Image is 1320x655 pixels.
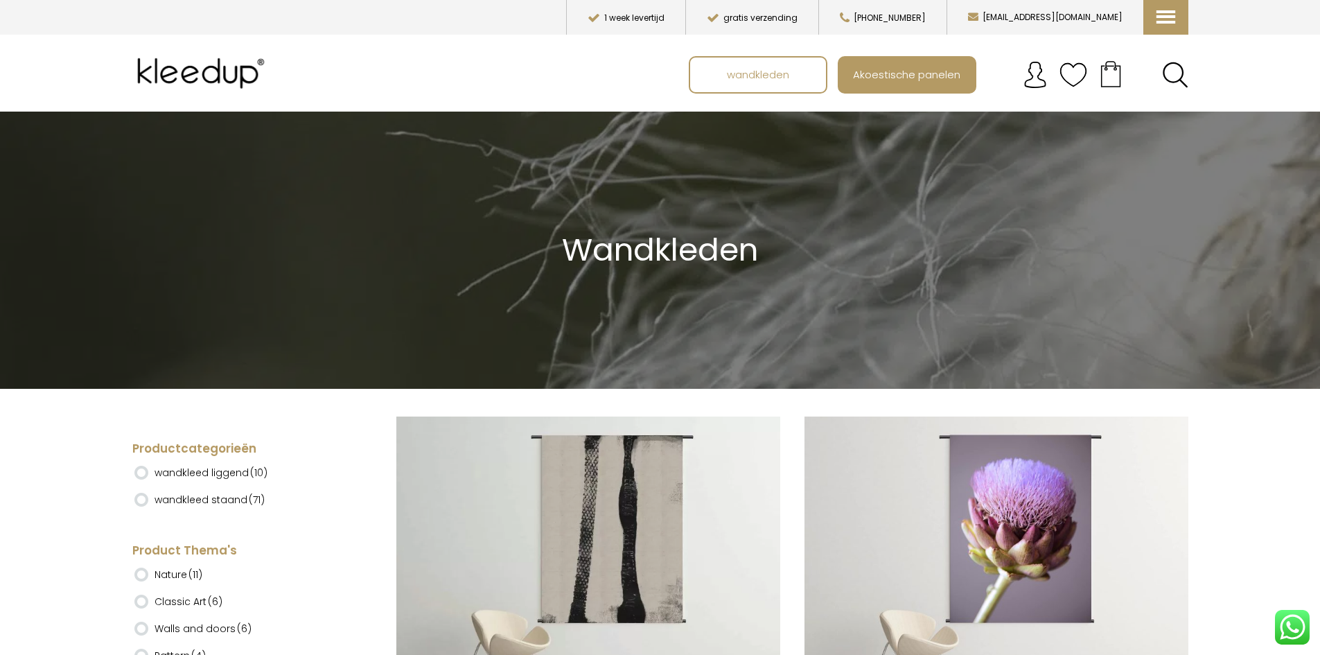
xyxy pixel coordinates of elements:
[208,595,222,609] span: (6)
[155,488,265,512] label: wandkleed staand
[690,58,826,92] a: wandkleden
[132,441,344,457] h4: Productcategorieën
[132,46,275,101] img: Kleedup
[155,563,202,586] label: Nature
[1162,62,1188,88] a: Search
[845,61,968,87] span: Akoestische panelen
[155,461,267,484] label: wandkleed liggend
[1087,56,1134,91] a: Your cart
[1021,61,1049,89] img: account.svg
[839,58,975,92] a: Akoestische panelen
[689,56,1199,94] nav: Main menu
[250,466,267,480] span: (10)
[188,568,202,582] span: (11)
[562,228,758,272] span: Wandkleden
[1059,61,1087,89] img: verlanglijstje.svg
[155,590,222,613] label: Classic Art
[719,61,797,87] span: wandkleden
[155,617,252,640] label: Walls and doors
[237,622,252,636] span: (6)
[249,493,265,507] span: (71)
[132,543,344,559] h4: Product Thema's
